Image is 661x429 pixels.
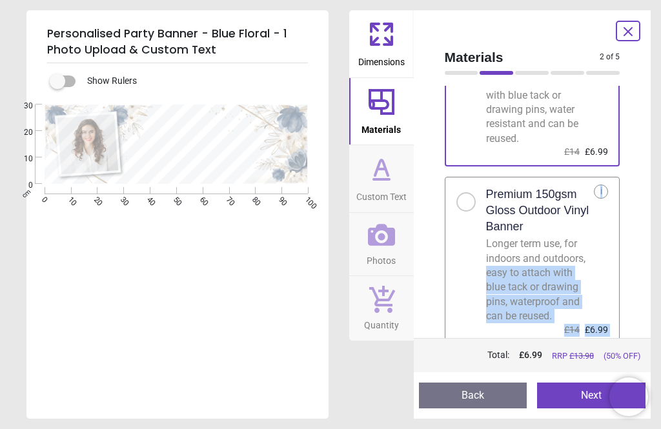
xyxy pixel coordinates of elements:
iframe: Brevo live chat [609,377,648,416]
span: 6.99 [524,350,542,360]
span: £ 13.98 [569,351,594,361]
span: £6.99 [585,146,608,157]
span: 0 [8,180,33,191]
div: i [594,185,608,199]
span: Custom Text [356,185,407,204]
span: £14 [564,146,580,157]
span: £ [519,349,542,362]
button: Quantity [349,276,414,341]
span: Materials [445,48,600,66]
span: 30 [8,101,33,112]
div: Ideal for short term use, for indoor and outdoor parties, easy to attach with blue tack or drawin... [486,45,595,146]
span: Dimensions [358,50,405,69]
div: Total: [443,349,641,362]
span: (50% OFF) [604,350,640,362]
span: 2 of 5 [600,52,620,63]
span: cm [21,188,32,199]
span: £6.99 [585,324,608,335]
h2: Premium 150gsm Gloss Outdoor Vinyl Banner [486,186,595,235]
button: Custom Text [349,145,414,212]
h5: Personalised Party Banner - Blue Floral - 1 Photo Upload & Custom Text [47,21,308,63]
span: 20 [8,127,33,138]
button: Back [419,383,527,408]
span: RRP [552,350,594,362]
span: 10 [8,154,33,165]
span: Quantity [364,313,399,332]
span: Materials [361,117,401,137]
div: Show Rulers [57,74,329,89]
button: Materials [349,78,414,145]
button: Dimensions [349,10,414,77]
span: Photos [367,248,396,268]
div: Longer term use, for indoors and outdoors, easy to attach with blue tack or drawing pins, waterpr... [486,237,595,323]
span: £14 [564,324,580,335]
button: Photos [349,213,414,276]
button: Next [537,383,646,408]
